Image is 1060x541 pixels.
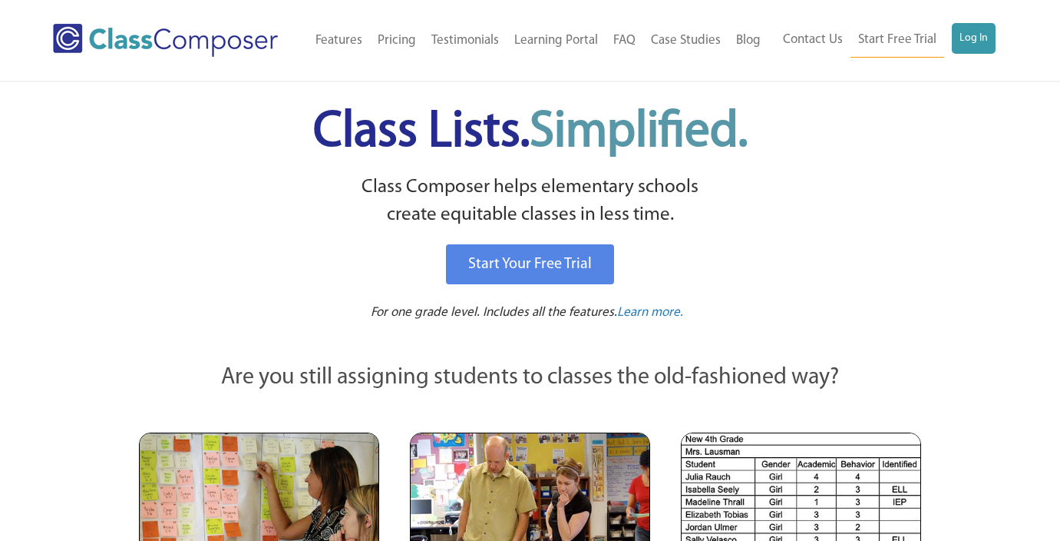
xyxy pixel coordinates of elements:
a: Learning Portal [507,24,606,58]
span: Simplified. [530,108,748,158]
a: Start Your Free Trial [446,244,614,284]
nav: Header Menu [303,24,768,58]
nav: Header Menu [768,23,996,58]
span: Learn more. [617,306,683,319]
img: Class Composer [53,24,278,57]
span: For one grade level. Includes all the features. [371,306,617,319]
a: Log In [952,23,996,54]
a: Case Studies [643,24,728,58]
span: Class Lists. [313,108,748,158]
p: Are you still assigning students to classes the old-fashioned way? [139,361,922,395]
a: FAQ [606,24,643,58]
a: Blog [728,24,768,58]
a: Start Free Trial [850,23,944,58]
a: Learn more. [617,304,683,323]
a: Testimonials [424,24,507,58]
a: Contact Us [775,23,850,57]
span: Start Your Free Trial [468,257,592,272]
a: Pricing [370,24,424,58]
a: Features [308,24,370,58]
p: Class Composer helps elementary schools create equitable classes in less time. [137,174,924,230]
